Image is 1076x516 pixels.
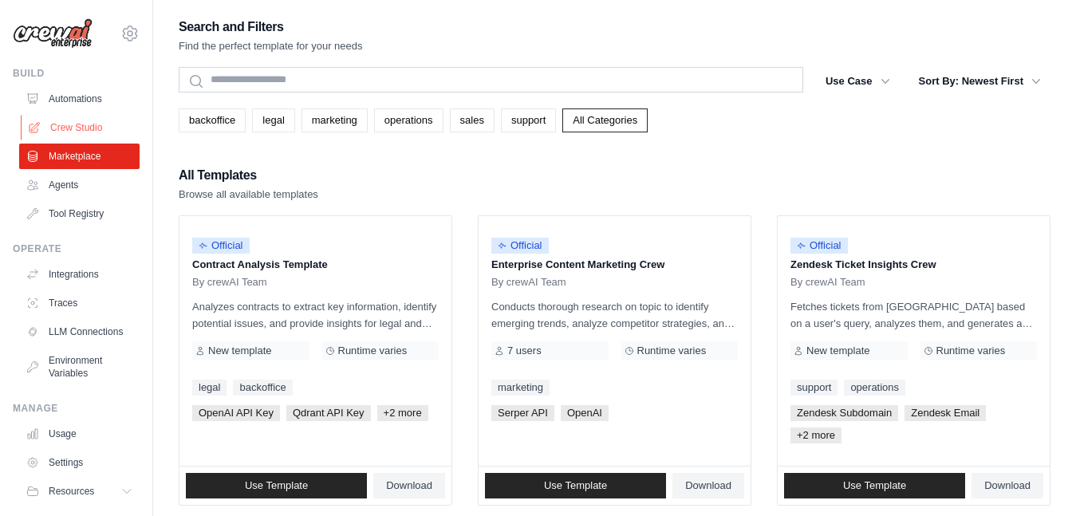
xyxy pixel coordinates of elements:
a: support [790,380,838,396]
span: Use Template [843,479,906,492]
span: Download [685,479,731,492]
a: support [501,108,556,132]
span: Official [790,238,848,254]
span: Use Template [544,479,607,492]
button: Resources [19,479,140,504]
a: Tool Registry [19,201,140,226]
button: Sort By: Newest First [909,67,1050,96]
span: +2 more [790,427,841,443]
span: 7 users [507,345,542,357]
span: New template [806,345,869,357]
a: Use Template [784,473,965,498]
a: Use Template [485,473,666,498]
a: Crew Studio [21,115,141,140]
a: backoffice [233,380,292,396]
span: Use Template [245,479,308,492]
a: legal [192,380,227,396]
span: OpenAI API Key [192,405,280,421]
a: legal [252,108,294,132]
a: Use Template [186,473,367,498]
a: operations [844,380,905,396]
h2: Search and Filters [179,16,363,38]
a: Automations [19,86,140,112]
div: Operate [13,242,140,255]
p: Conducts thorough research on topic to identify emerging trends, analyze competitor strategies, a... [491,298,738,332]
a: Environment Variables [19,348,140,386]
div: Build [13,67,140,80]
h2: All Templates [179,164,318,187]
a: marketing [302,108,368,132]
a: LLM Connections [19,319,140,345]
a: Integrations [19,262,140,287]
span: By crewAI Team [192,276,267,289]
a: Download [373,473,445,498]
span: Qdrant API Key [286,405,371,421]
span: Official [192,238,250,254]
span: By crewAI Team [790,276,865,289]
span: Runtime varies [338,345,408,357]
span: Download [984,479,1031,492]
p: Find the perfect template for your needs [179,38,363,54]
a: sales [450,108,495,132]
span: Download [386,479,432,492]
button: Use Case [816,67,900,96]
span: By crewAI Team [491,276,566,289]
span: Official [491,238,549,254]
p: Enterprise Content Marketing Crew [491,257,738,273]
span: Resources [49,485,94,498]
span: +2 more [377,405,428,421]
p: Fetches tickets from [GEOGRAPHIC_DATA] based on a user's query, analyzes them, and generates a su... [790,298,1037,332]
span: New template [208,345,271,357]
img: Logo [13,18,93,49]
a: backoffice [179,108,246,132]
p: Analyzes contracts to extract key information, identify potential issues, and provide insights fo... [192,298,439,332]
a: marketing [491,380,550,396]
a: operations [374,108,443,132]
p: Contract Analysis Template [192,257,439,273]
span: Zendesk Email [905,405,986,421]
span: OpenAI [561,405,609,421]
a: Download [972,473,1043,498]
span: Runtime varies [637,345,707,357]
span: Serper API [491,405,554,421]
a: Usage [19,421,140,447]
a: All Categories [562,108,648,132]
a: Marketplace [19,144,140,169]
a: Settings [19,450,140,475]
a: Download [672,473,744,498]
div: Manage [13,402,140,415]
a: Traces [19,290,140,316]
a: Agents [19,172,140,198]
p: Browse all available templates [179,187,318,203]
span: Runtime varies [936,345,1006,357]
p: Zendesk Ticket Insights Crew [790,257,1037,273]
span: Zendesk Subdomain [790,405,898,421]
